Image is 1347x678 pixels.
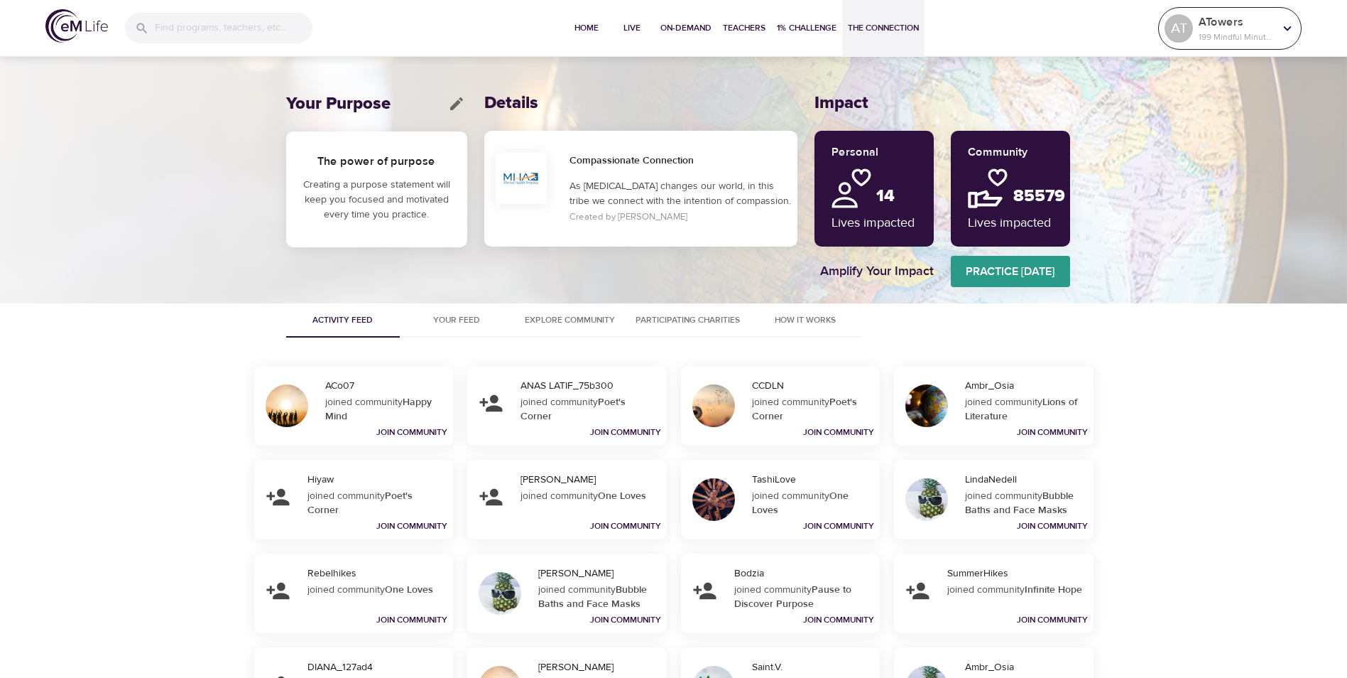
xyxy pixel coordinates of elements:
[1006,175,1052,207] h2: 85579
[1025,583,1082,596] strong: Infinite Hope
[636,313,740,328] span: Participating Charities
[569,179,792,209] p: As [MEDICAL_DATA] changes our world, in this tribe we connect with the intention of compassion.
[598,490,646,502] strong: One Loves
[752,490,849,517] strong: One Loves
[303,154,450,169] h5: The power of purpose
[965,490,1074,517] strong: Bubble Baths and Face Masks
[752,379,875,393] div: CCDLN
[660,21,711,36] span: On-Demand
[1165,14,1193,43] div: AT
[752,395,871,424] div: joined community
[803,426,874,438] a: Join Community
[538,583,658,611] div: joined community
[446,93,467,114] button: edit
[752,660,875,674] div: Saint.V.
[814,93,1062,114] h2: Impact
[951,256,1070,287] a: Practice [DATE]
[484,93,797,114] h2: Details
[615,21,649,36] span: Live
[752,396,857,423] strong: Poet's Corner
[569,153,792,168] h6: Compassionate Connection
[295,313,391,328] span: Activity Feed
[1199,14,1274,31] p: ATowers
[831,213,915,232] p: Lives impacted
[538,583,647,610] strong: Bubble Baths and Face Masks
[538,566,661,581] div: [PERSON_NAME]
[385,583,433,596] strong: One Loves
[965,395,1084,424] div: joined community
[947,583,1084,597] div: joined community
[303,178,450,222] p: Creating a purpose statement will keep you focused and motivated every time you practice.
[307,489,445,517] div: joined community
[757,313,854,328] span: How It Works
[965,396,1077,423] strong: Lions of Literature
[965,473,1088,487] div: LindaNedell
[376,426,447,438] a: Join Community
[968,213,1053,232] p: Lives impacted
[307,490,413,517] strong: Poet's Corner
[45,9,108,43] img: logo
[325,396,432,423] strong: Happy Mind
[848,21,919,36] span: The Connection
[307,583,445,597] div: joined community
[520,395,658,424] div: joined community
[777,21,836,36] span: 1% Challenge
[590,614,661,625] a: Join Community
[376,614,447,625] a: Join Community
[869,175,914,207] h2: 14
[803,520,874,532] a: Join Community
[965,660,1088,674] div: Ambr_Osia
[1017,426,1088,438] a: Join Community
[590,520,661,532] a: Join Community
[520,379,661,393] div: ANAS LATIF_75b300
[286,94,391,114] h2: Your Purpose
[1017,520,1088,532] a: Join Community
[307,566,448,581] div: Rebelhikes
[734,566,875,581] div: Bodzia
[968,168,1008,208] img: community.png
[325,379,448,393] div: ACo07
[820,264,934,279] h4: Amplify Your Impact
[408,313,505,328] span: Your Feed
[155,13,312,43] input: Find programs, teachers, etc...
[522,313,618,328] span: Explore Community
[831,145,915,160] h5: Personal
[590,426,661,438] a: Join Community
[376,520,447,532] a: Join Community
[965,379,1088,393] div: Ambr_Osia
[569,21,604,36] span: Home
[1017,614,1088,625] a: Join Community
[538,660,661,674] div: [PERSON_NAME]
[965,489,1084,517] div: joined community
[1199,31,1274,43] p: 199 Mindful Minutes
[734,583,871,611] div: joined community
[520,396,626,423] strong: Poet's Corner
[734,583,851,610] strong: Pause to Discover Purpose
[307,660,448,674] div: DIANA_127ad4
[723,21,765,36] span: Teachers
[968,145,1053,160] h5: Community
[325,395,445,424] div: joined community
[520,473,661,487] div: [PERSON_NAME]
[569,210,792,225] p: Created by [PERSON_NAME]
[831,168,871,208] img: personal.png
[752,473,875,487] div: TashiLove
[803,614,874,625] a: Join Community
[947,566,1088,581] div: SummerHikes
[307,473,448,487] div: Hiyaw
[752,489,871,517] div: joined community
[951,262,1070,281] span: Practice [DATE]
[520,489,658,503] div: joined community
